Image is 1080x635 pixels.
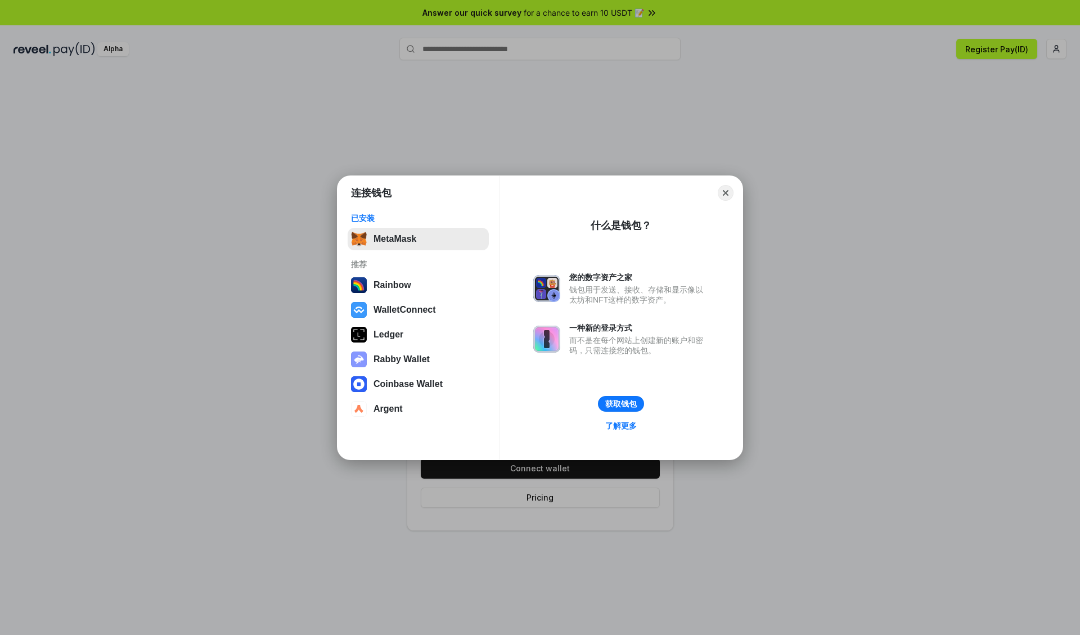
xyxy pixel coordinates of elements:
[351,327,367,343] img: svg+xml,%3Csvg%20xmlns%3D%22http%3A%2F%2Fwww.w3.org%2F2000%2Fsvg%22%20width%3D%2228%22%20height%3...
[718,185,733,201] button: Close
[373,354,430,364] div: Rabby Wallet
[373,330,403,340] div: Ledger
[373,305,436,315] div: WalletConnect
[348,373,489,395] button: Coinbase Wallet
[569,323,709,333] div: 一种新的登录方式
[569,335,709,355] div: 而不是在每个网站上创建新的账户和密码，只需连接您的钱包。
[533,326,560,353] img: svg+xml,%3Csvg%20xmlns%3D%22http%3A%2F%2Fwww.w3.org%2F2000%2Fsvg%22%20fill%3D%22none%22%20viewBox...
[348,299,489,321] button: WalletConnect
[373,280,411,290] div: Rainbow
[351,231,367,247] img: svg+xml,%3Csvg%20fill%3D%22none%22%20height%3D%2233%22%20viewBox%3D%220%200%2035%2033%22%20width%...
[351,186,391,200] h1: 连接钱包
[569,285,709,305] div: 钱包用于发送、接收、存储和显示像以太坊和NFT这样的数字资产。
[351,302,367,318] img: svg+xml,%3Csvg%20width%3D%2228%22%20height%3D%2228%22%20viewBox%3D%220%200%2028%2028%22%20fill%3D...
[348,228,489,250] button: MetaMask
[351,352,367,367] img: svg+xml,%3Csvg%20xmlns%3D%22http%3A%2F%2Fwww.w3.org%2F2000%2Fsvg%22%20fill%3D%22none%22%20viewBox...
[598,396,644,412] button: 获取钱包
[351,259,485,269] div: 推荐
[605,421,637,431] div: 了解更多
[373,379,443,389] div: Coinbase Wallet
[351,376,367,392] img: svg+xml,%3Csvg%20width%3D%2228%22%20height%3D%2228%22%20viewBox%3D%220%200%2028%2028%22%20fill%3D...
[598,418,643,433] a: 了解更多
[373,404,403,414] div: Argent
[373,234,416,244] div: MetaMask
[348,323,489,346] button: Ledger
[348,348,489,371] button: Rabby Wallet
[605,399,637,409] div: 获取钱包
[591,219,651,232] div: 什么是钱包？
[533,275,560,302] img: svg+xml,%3Csvg%20xmlns%3D%22http%3A%2F%2Fwww.w3.org%2F2000%2Fsvg%22%20fill%3D%22none%22%20viewBox...
[351,401,367,417] img: svg+xml,%3Csvg%20width%3D%2228%22%20height%3D%2228%22%20viewBox%3D%220%200%2028%2028%22%20fill%3D...
[351,213,485,223] div: 已安装
[348,398,489,420] button: Argent
[348,274,489,296] button: Rainbow
[351,277,367,293] img: svg+xml,%3Csvg%20width%3D%22120%22%20height%3D%22120%22%20viewBox%3D%220%200%20120%20120%22%20fil...
[569,272,709,282] div: 您的数字资产之家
